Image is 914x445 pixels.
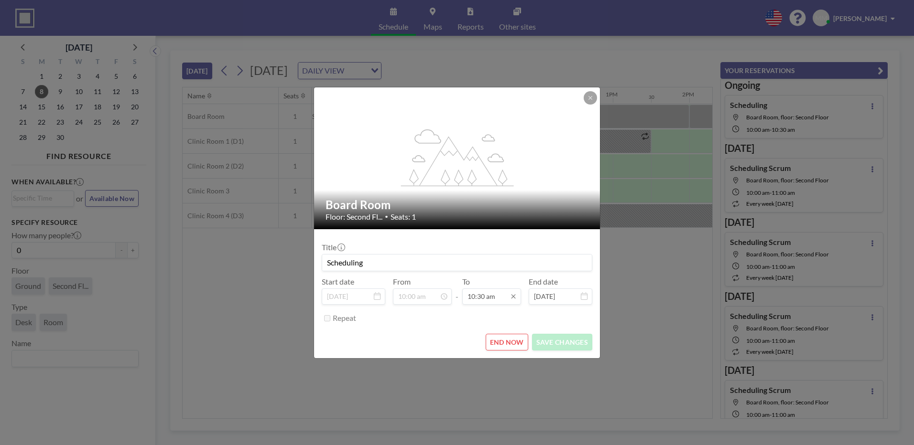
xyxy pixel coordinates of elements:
[326,198,589,212] h2: Board Room
[391,212,416,222] span: Seats: 1
[326,212,382,222] span: Floor: Second Fl...
[462,277,470,286] label: To
[322,254,592,271] input: (No title)
[333,313,356,323] label: Repeat
[401,128,514,186] g: flex-grow: 1.2;
[529,277,558,286] label: End date
[486,334,528,350] button: END NOW
[532,334,592,350] button: SAVE CHANGES
[322,243,344,252] label: Title
[385,213,388,220] span: •
[393,277,411,286] label: From
[322,277,354,286] label: Start date
[456,280,458,301] span: -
